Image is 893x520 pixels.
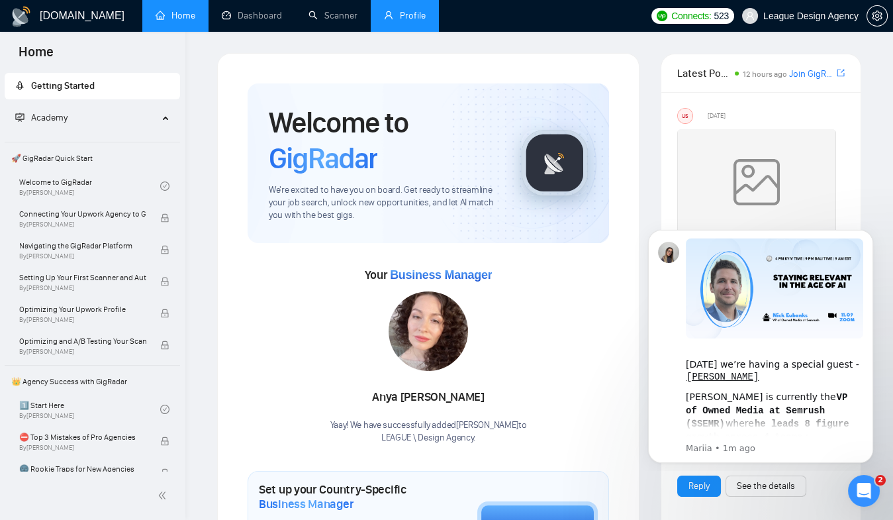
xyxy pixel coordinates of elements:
span: By [PERSON_NAME] [19,316,146,324]
span: lock [160,245,169,254]
a: setting [867,11,888,21]
iframe: Intercom live chat [848,475,880,507]
span: Connecting Your Upwork Agency to GigRadar [19,207,146,221]
span: By [PERSON_NAME] [19,221,146,229]
button: Reply [677,476,721,497]
span: rocket [15,81,24,90]
span: Getting Started [31,80,95,91]
span: check-circle [160,405,169,414]
span: user [745,11,755,21]
span: ⛔ Top 3 Mistakes of Pro Agencies [19,431,146,444]
button: setting [867,5,888,26]
span: fund-projection-screen [15,113,24,122]
h1: Set up your Country-Specific [259,482,411,511]
span: [DATE] [708,110,726,122]
span: By [PERSON_NAME] [19,284,146,292]
iframe: Intercom notifications message [628,219,893,471]
a: See the details [737,479,795,494]
a: 1️⃣ Start HereBy[PERSON_NAME] [19,395,160,424]
a: searchScanner [308,10,357,21]
h1: Welcome to [269,105,500,176]
div: Anya [PERSON_NAME] [330,386,527,409]
span: 2 [875,475,886,486]
a: homeHome [156,10,195,21]
a: Join GigRadar Slack Community [789,67,834,81]
span: GigRadar [269,140,377,176]
span: Academy [31,112,68,123]
span: Your [365,268,493,282]
span: Connects: [671,9,711,23]
span: Business Manager [390,268,492,282]
img: upwork-logo.png [657,11,667,21]
span: Setting Up Your First Scanner and Auto-Bidder [19,271,146,284]
p: LEAGUE \ Design Agency . [330,432,527,444]
span: 12 hours ago [743,70,787,79]
a: userProfile [384,10,426,21]
img: weqQh+iSagEgQAAAABJRU5ErkJggg== [677,129,836,235]
span: Optimizing and A/B Testing Your Scanner for Better Results [19,335,146,348]
span: By [PERSON_NAME] [19,252,146,260]
span: lock [160,437,169,446]
img: logo [11,6,32,27]
div: US [678,109,692,123]
a: dashboardDashboard [222,10,282,21]
a: Welcome to GigRadarBy[PERSON_NAME] [19,172,160,201]
span: lock [160,277,169,286]
span: Business Manager [259,497,353,511]
span: lock [160,340,169,350]
img: gigradar-logo.png [522,130,588,196]
span: Navigating the GigRadar Platform [19,239,146,252]
img: 1686747276417-27.jpg [389,291,468,371]
a: export [837,67,845,79]
button: See the details [726,476,806,497]
span: setting [867,11,887,21]
span: We're excited to have you on board. Get ready to streamline your job search, unlock new opportuni... [269,184,500,222]
a: Reply [688,479,710,494]
span: 523 [714,9,729,23]
div: Yaay! We have successfully added [PERSON_NAME] to [330,419,527,444]
span: By [PERSON_NAME] [19,444,146,452]
span: check-circle [160,182,169,191]
span: export [837,68,845,78]
span: lock [160,213,169,223]
li: Getting Started [5,73,180,99]
span: double-left [158,489,171,502]
span: 🚀 GigRadar Quick Start [6,145,179,172]
span: Latest Posts from the GigRadar Community [677,65,731,81]
span: 🌚 Rookie Traps for New Agencies [19,462,146,476]
span: Academy [15,112,68,123]
span: By [PERSON_NAME] [19,348,146,356]
span: Home [8,42,64,70]
span: lock [160,309,169,318]
span: 👑 Agency Success with GigRadar [6,368,179,395]
span: lock [160,468,169,478]
span: Optimizing Your Upwork Profile [19,303,146,316]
